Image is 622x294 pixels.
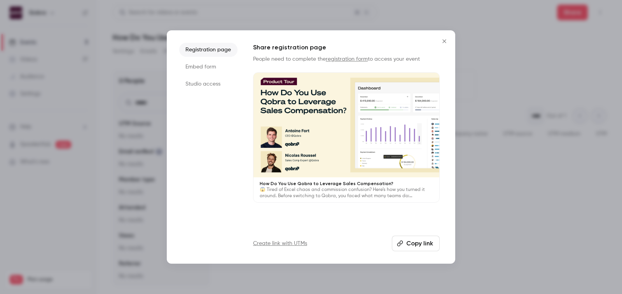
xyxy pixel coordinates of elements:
a: Create link with UTMs [253,240,307,247]
button: Close [437,33,452,49]
p: People need to complete the to access your event [253,55,440,63]
p: How Do You Use Qobra to Leverage Sales Compensation? [260,180,433,187]
a: registration form [326,56,368,62]
button: Copy link [392,236,440,251]
p: 😱 Tired of Excel chaos and commission confusion? Here’s how you turned it around. Before switchin... [260,187,433,199]
li: Embed form [179,60,238,74]
li: Registration page [179,43,238,57]
a: How Do You Use Qobra to Leverage Sales Compensation?😱 Tired of Excel chaos and commission confusi... [253,72,440,203]
h1: Share registration page [253,43,440,52]
li: Studio access [179,77,238,91]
